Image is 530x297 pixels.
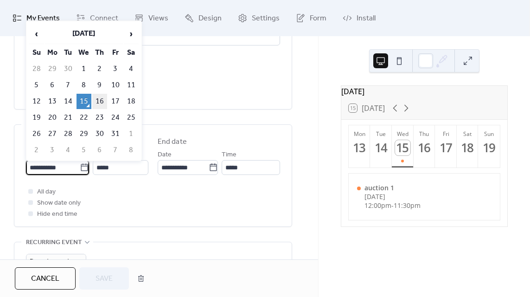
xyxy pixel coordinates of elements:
th: Mo [45,45,60,60]
div: [DATE] [364,192,421,201]
button: Wed15 [392,125,414,168]
div: 16 [417,140,432,155]
th: Tu [61,45,76,60]
td: 10 [108,77,123,93]
td: 29 [77,126,91,142]
a: My Events [6,4,67,32]
span: Do not repeat [30,255,70,268]
td: 26 [29,126,44,142]
td: 24 [108,110,123,125]
span: Settings [252,11,280,26]
td: 1 [124,126,139,142]
div: Tue [373,130,389,138]
th: Th [92,45,107,60]
th: Sa [124,45,139,60]
td: 16 [92,94,107,109]
td: 3 [45,142,60,158]
td: 20 [45,110,60,125]
td: 29 [45,61,60,77]
button: Sun19 [478,125,500,168]
div: Sun [481,130,497,138]
td: 22 [77,110,91,125]
td: 9 [92,77,107,93]
div: End date [158,136,187,148]
span: All day [37,187,56,198]
td: 27 [45,126,60,142]
td: 23 [92,110,107,125]
th: We [77,45,91,60]
div: Sat [460,130,476,138]
div: Wed [395,130,411,138]
span: Time [222,149,236,161]
div: 14 [373,140,389,155]
span: 11:30pm [394,201,421,210]
td: 8 [124,142,139,158]
span: Install [357,11,376,26]
td: 18 [124,94,139,109]
td: 2 [92,61,107,77]
td: 19 [29,110,44,125]
td: 8 [77,77,91,93]
div: 17 [438,140,453,155]
span: Design [198,11,222,26]
td: 2 [29,142,44,158]
th: Su [29,45,44,60]
div: 18 [460,140,475,155]
span: Views [148,11,168,26]
td: 5 [77,142,91,158]
span: ‹ [30,25,44,43]
td: 14 [61,94,76,109]
div: [DATE] [341,86,507,97]
button: Mon13 [349,125,370,168]
div: 13 [352,140,367,155]
td: 17 [108,94,123,109]
button: Cancel [15,267,76,290]
a: Connect [69,4,125,32]
td: 30 [92,126,107,142]
span: My Events [26,11,60,26]
button: Thu16 [414,125,435,168]
a: Views [128,4,175,32]
td: 3 [108,61,123,77]
span: Date [158,149,172,161]
td: 28 [29,61,44,77]
td: 30 [61,61,76,77]
td: 28 [61,126,76,142]
button: Tue14 [370,125,392,168]
div: 19 [481,140,497,155]
div: auction 1 [364,183,421,192]
td: 6 [45,77,60,93]
td: 13 [45,94,60,109]
button: Fri17 [435,125,457,168]
a: Design [178,4,229,32]
td: 4 [61,142,76,158]
div: Mon [351,130,368,138]
div: 15 [395,140,410,155]
span: Connect [90,11,118,26]
td: 12 [29,94,44,109]
td: 25 [124,110,139,125]
a: Settings [231,4,287,32]
td: 15 [77,94,91,109]
button: Sat18 [457,125,479,168]
div: Fri [438,130,454,138]
span: Form [310,11,326,26]
span: Show date only [37,198,81,209]
span: › [124,25,138,43]
div: Thu [416,130,433,138]
span: - [391,201,394,210]
span: Cancel [31,273,59,284]
span: 12:00pm [364,201,391,210]
td: 7 [61,77,76,93]
span: Recurring event [26,237,82,248]
th: Fr [108,45,123,60]
th: [DATE] [45,24,123,44]
td: 21 [61,110,76,125]
span: Hide end time [37,209,77,220]
td: 31 [108,126,123,142]
td: 11 [124,77,139,93]
td: 4 [124,61,139,77]
td: 7 [108,142,123,158]
td: 6 [92,142,107,158]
